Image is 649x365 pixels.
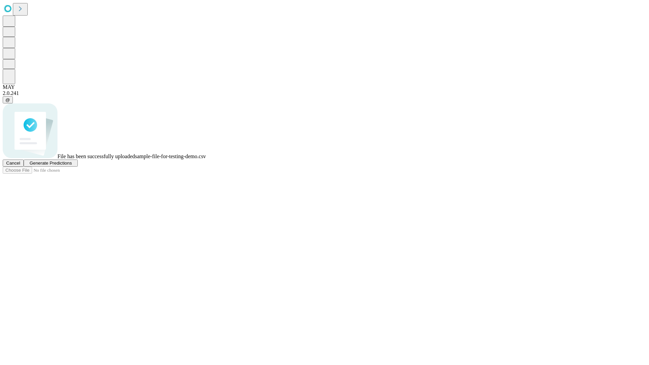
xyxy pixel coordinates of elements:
div: 2.0.241 [3,90,646,96]
span: File has been successfully uploaded [57,153,135,159]
span: sample-file-for-testing-demo.csv [135,153,206,159]
button: @ [3,96,13,103]
span: @ [5,97,10,102]
button: Cancel [3,160,24,167]
button: Generate Predictions [24,160,78,167]
span: Cancel [6,161,20,166]
div: MAY [3,84,646,90]
span: Generate Predictions [29,161,72,166]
